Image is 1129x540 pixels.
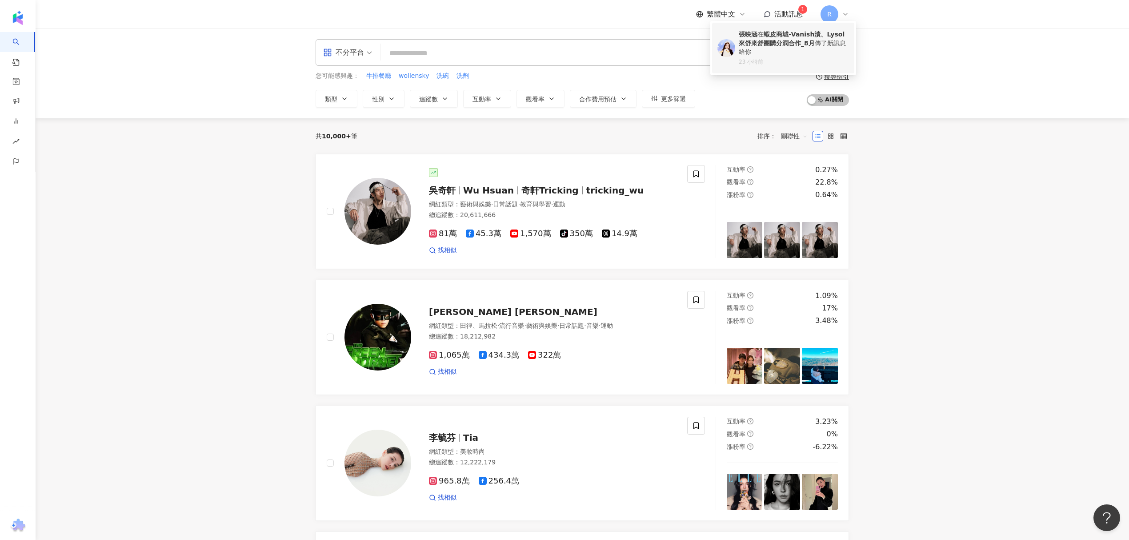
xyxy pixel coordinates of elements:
[661,95,686,102] span: 更多篩選
[429,185,456,196] span: 吳奇軒
[764,474,800,510] img: post-image
[601,322,613,329] span: 運動
[429,229,457,238] span: 81萬
[801,6,805,12] span: 1
[813,442,838,452] div: -6.22%
[798,5,807,14] sup: 1
[316,406,849,521] a: KOL Avatar李毓芬Tia網紅類型：美妝時尚總追蹤數：12,222,179965.8萬256.4萬找相似互動率question-circle3.23%觀看率question-circle0...
[316,133,357,140] div: 共 筆
[12,32,30,67] a: search
[518,201,520,208] span: ·
[429,322,677,330] div: 網紅類型 ：
[764,222,800,258] img: post-image
[456,71,469,81] button: 洗劑
[727,222,763,258] img: post-image
[429,493,456,502] a: 找相似
[727,474,763,510] img: post-image
[707,9,735,19] span: 繁體中文
[410,90,458,108] button: 追蹤數
[363,90,404,108] button: 性別
[429,447,677,456] div: 網紅類型 ：
[822,303,838,313] div: 17%
[739,30,849,56] div: 在 傳了新訊息給你
[727,178,745,185] span: 觀看率
[802,348,838,384] img: post-image
[460,201,491,208] span: 藝術與娛樂
[429,476,470,486] span: 965.8萬
[1093,504,1120,531] iframe: Help Scout Beacon - Open
[463,90,511,108] button: 互動率
[727,166,745,173] span: 互動率
[824,73,849,80] div: 搜尋指引
[11,11,25,25] img: logo icon
[559,322,584,329] span: 日常話題
[456,72,469,81] span: 洗劑
[747,443,753,450] span: question-circle
[816,73,822,80] span: question-circle
[472,96,491,103] span: 互動率
[438,246,456,255] span: 找相似
[586,185,644,196] span: tricking_wu
[366,71,392,81] button: 牛排餐廳
[372,96,384,103] span: 性別
[584,322,586,329] span: ·
[316,90,357,108] button: 類型
[460,322,497,329] span: 田徑、馬拉松
[560,229,593,238] span: 350萬
[526,96,544,103] span: 觀看率
[764,348,800,384] img: post-image
[466,229,501,238] span: 45.3萬
[757,129,813,143] div: 排序：
[436,71,449,81] button: 洗碗
[323,45,364,60] div: 不分平台
[579,96,617,103] span: 合作費用預估
[747,318,753,324] span: question-circle
[570,90,637,108] button: 合作費用預估
[739,31,757,38] b: 張映涵
[429,306,597,317] span: [PERSON_NAME] [PERSON_NAME]
[602,229,637,238] span: 14.9萬
[429,200,677,209] div: 網紅類型 ：
[399,72,429,81] span: wollensky
[463,432,478,443] span: Tia
[727,348,763,384] img: post-image
[438,367,456,376] span: 找相似
[524,322,526,329] span: ·
[599,322,601,329] span: ·
[747,305,753,311] span: question-circle
[463,185,514,196] span: Wu Hsuan
[499,322,524,329] span: 流行音樂
[739,58,849,66] div: 23 小時前
[520,201,551,208] span: 教育與學習
[322,133,351,140] span: 10,000+
[727,191,745,198] span: 漲粉率
[802,474,838,510] img: post-image
[717,39,735,57] img: KOL Avatar
[815,316,838,326] div: 3.48%
[774,10,803,18] span: 活動訊息
[398,71,429,81] button: wollensky
[429,458,677,467] div: 總追蹤數 ： 12,222,179
[727,292,745,299] span: 互動率
[436,72,449,81] span: 洗碗
[323,48,332,57] span: appstore
[815,291,838,301] div: 1.09%
[325,96,337,103] span: 類型
[815,417,838,427] div: 3.23%
[815,177,838,187] div: 22.8%
[815,165,838,175] div: 0.27%
[438,493,456,502] span: 找相似
[344,304,411,371] img: KOL Avatar
[9,519,27,533] img: chrome extension
[747,179,753,185] span: question-circle
[551,201,553,208] span: ·
[429,332,677,341] div: 總追蹤數 ： 18,212,982
[429,351,470,360] span: 1,065萬
[344,178,411,245] img: KOL Avatar
[553,201,565,208] span: 運動
[516,90,564,108] button: 觀看率
[747,166,753,173] span: question-circle
[12,133,20,153] span: rise
[493,201,518,208] span: 日常話題
[747,292,753,298] span: question-circle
